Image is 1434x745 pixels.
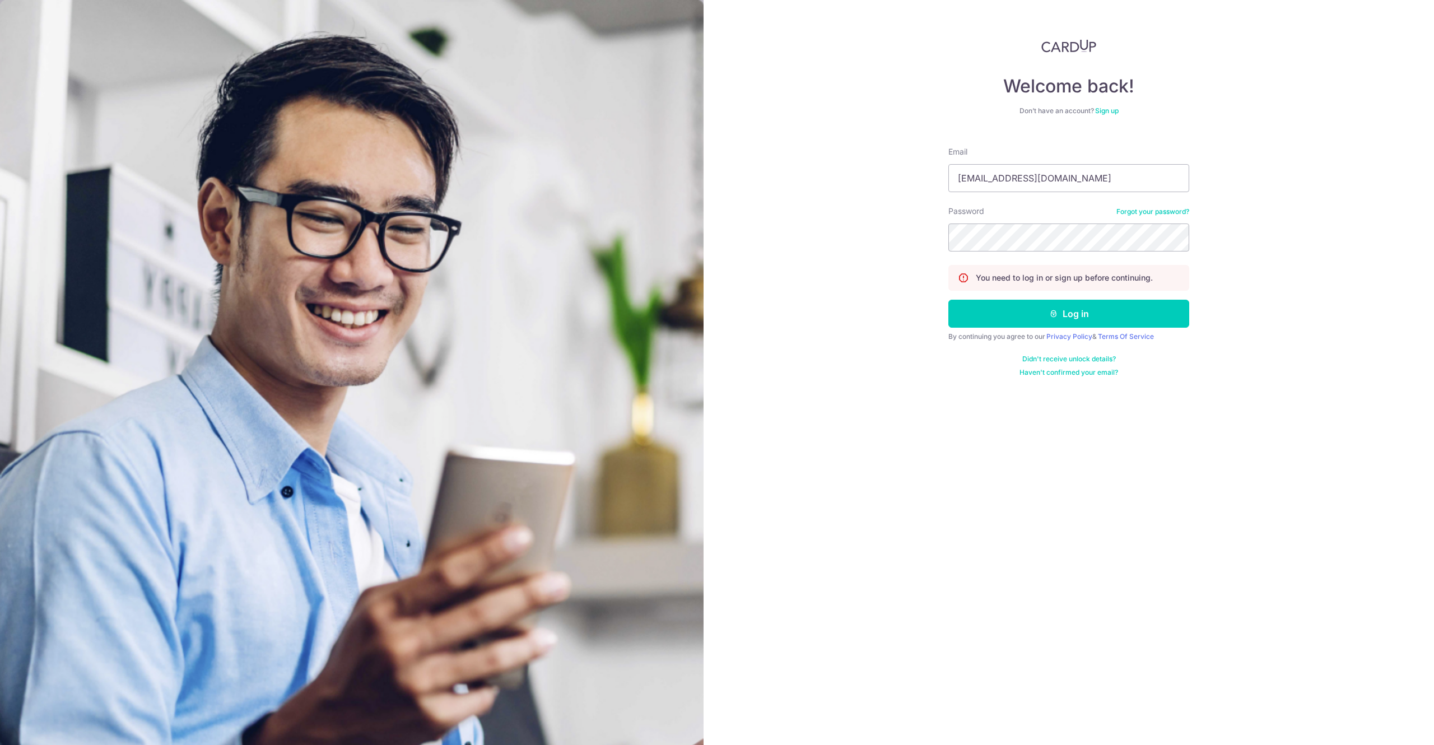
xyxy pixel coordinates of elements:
[1098,332,1154,341] a: Terms Of Service
[1022,355,1116,364] a: Didn't receive unlock details?
[1116,207,1189,216] a: Forgot your password?
[948,75,1189,97] h4: Welcome back!
[948,332,1189,341] div: By continuing you agree to our &
[948,206,984,217] label: Password
[948,146,967,157] label: Email
[948,300,1189,328] button: Log in
[948,106,1189,115] div: Don’t have an account?
[1095,106,1119,115] a: Sign up
[1019,368,1118,377] a: Haven't confirmed your email?
[1041,39,1096,53] img: CardUp Logo
[1046,332,1092,341] a: Privacy Policy
[976,272,1153,283] p: You need to log in or sign up before continuing.
[948,164,1189,192] input: Enter your Email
